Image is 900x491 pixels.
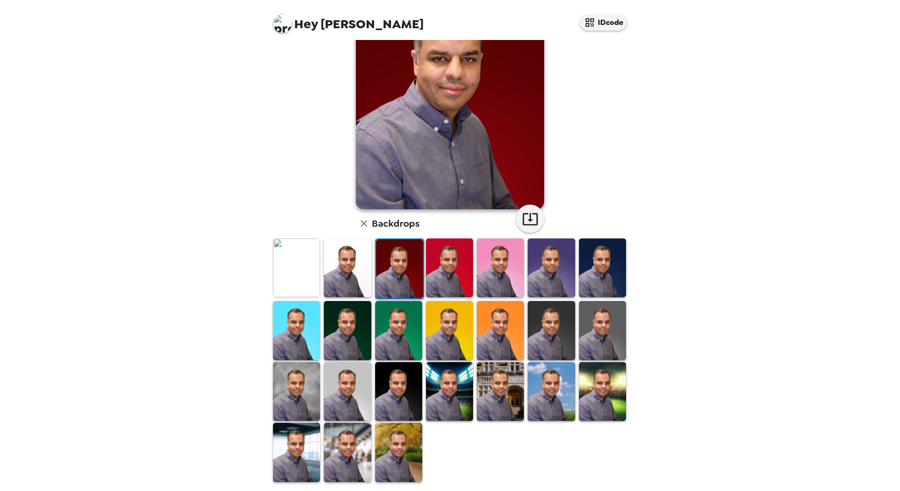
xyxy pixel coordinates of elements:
[580,14,627,31] button: IDcode
[273,14,292,33] img: profile pic
[273,238,320,297] img: Original
[273,9,424,31] span: [PERSON_NAME]
[294,16,318,32] span: Hey
[372,216,419,231] h6: Backdrops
